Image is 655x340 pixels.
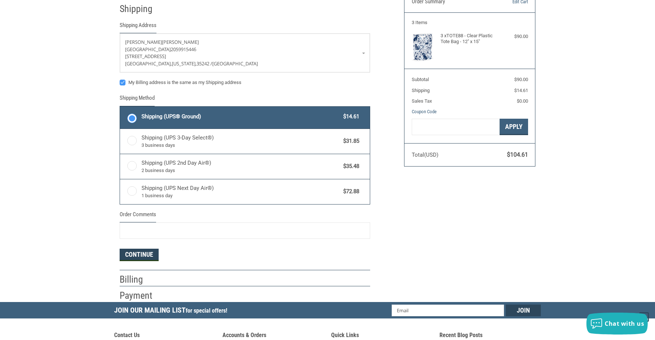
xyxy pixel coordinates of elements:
a: Coupon Code [412,109,437,114]
span: 2059915446 [171,46,196,53]
h2: Shipping [120,3,162,15]
span: [GEOGRAPHIC_DATA], [125,60,172,67]
span: [PERSON_NAME] [125,39,162,45]
span: Subtotal [412,77,429,82]
button: Apply [500,119,528,135]
span: $104.61 [507,151,528,158]
span: [US_STATE], [172,60,197,67]
span: [STREET_ADDRESS] [125,53,166,60]
span: Shipping [412,88,430,93]
span: Sales Tax [412,98,432,104]
span: Shipping (UPS Next Day Air®) [142,184,340,199]
span: $31.85 [340,137,359,145]
legend: Shipping Address [120,21,156,33]
span: 1 business day [142,192,340,199]
input: Email [392,305,504,316]
button: Chat with us [586,313,648,335]
legend: Shipping Method [120,94,155,106]
h5: Join Our Mailing List [114,302,231,321]
span: Total (USD) [412,152,438,158]
span: $0.00 [517,98,528,104]
h4: 3 x TOTE88 - Clear Plastic Tote Bag - 12" x 15" [441,33,497,45]
span: 3 business days [142,142,340,149]
span: for special offers! [186,307,227,314]
span: [GEOGRAPHIC_DATA] [212,60,258,67]
span: $14.61 [514,88,528,93]
a: Enter or select a different address [120,34,370,72]
span: $14.61 [340,112,359,121]
span: $72.88 [340,187,359,196]
input: Gift Certificate or Coupon Code [412,119,500,135]
span: Chat with us [605,320,644,328]
div: $90.00 [499,33,528,40]
span: Shipping (UPS® Ground) [142,112,340,121]
button: Continue [120,249,159,261]
h3: 3 Items [412,20,528,26]
span: $35.48 [340,162,359,171]
span: [GEOGRAPHIC_DATA] [125,46,171,53]
label: My Billing address is the same as my Shipping address [120,80,370,85]
span: $90.00 [514,77,528,82]
span: 35242 / [197,60,212,67]
input: Join [506,305,541,316]
h2: Payment [120,290,162,302]
span: [PERSON_NAME] [162,39,199,45]
legend: Order Comments [120,210,156,222]
span: Shipping (UPS 2nd Day Air®) [142,159,340,174]
span: Shipping (UPS 3-Day Select®) [142,134,340,149]
span: 2 business days [142,167,340,174]
h2: Billing [120,274,162,286]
